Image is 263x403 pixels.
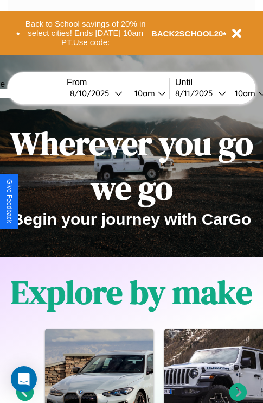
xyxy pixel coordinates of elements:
[175,88,218,98] div: 8 / 11 / 2025
[151,29,223,38] b: BACK2SCHOOL20
[11,270,252,314] h1: Explore by make
[129,88,158,98] div: 10am
[70,88,114,98] div: 8 / 10 / 2025
[67,87,126,99] button: 8/10/2025
[126,87,169,99] button: 10am
[229,88,258,98] div: 10am
[20,16,151,50] button: Back to School savings of 20% in select cities! Ends [DATE] 10am PT.Use code:
[67,78,169,87] label: From
[11,366,37,392] div: Open Intercom Messenger
[5,179,13,223] div: Give Feedback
